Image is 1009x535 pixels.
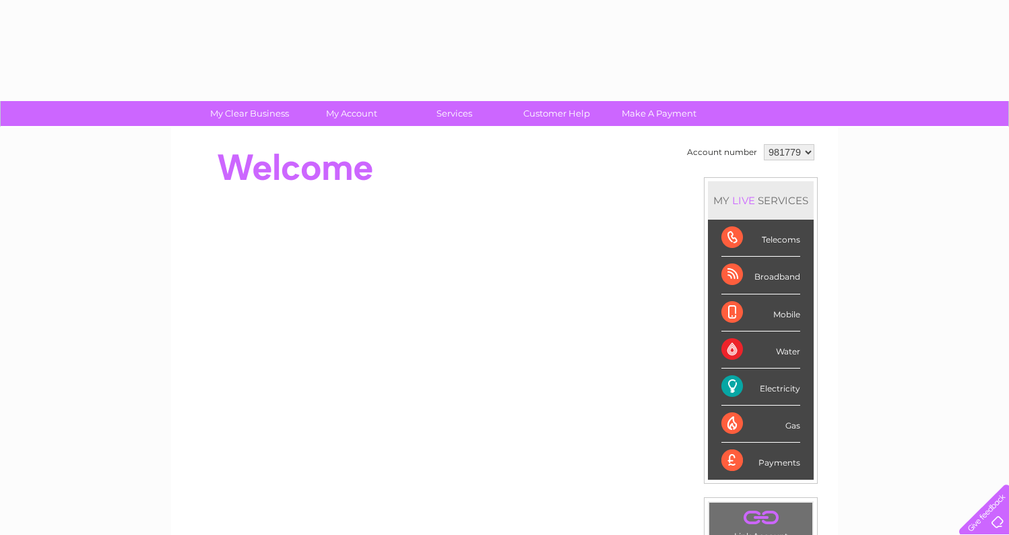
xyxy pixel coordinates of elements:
[501,101,612,126] a: Customer Help
[296,101,408,126] a: My Account
[604,101,715,126] a: Make A Payment
[721,443,800,479] div: Payments
[721,369,800,406] div: Electricity
[684,141,760,164] td: Account number
[721,220,800,257] div: Telecoms
[721,406,800,443] div: Gas
[721,294,800,332] div: Mobile
[399,101,510,126] a: Services
[729,194,758,207] div: LIVE
[194,101,305,126] a: My Clear Business
[721,257,800,294] div: Broadband
[713,506,809,530] a: .
[721,332,800,369] div: Water
[708,181,814,220] div: MY SERVICES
